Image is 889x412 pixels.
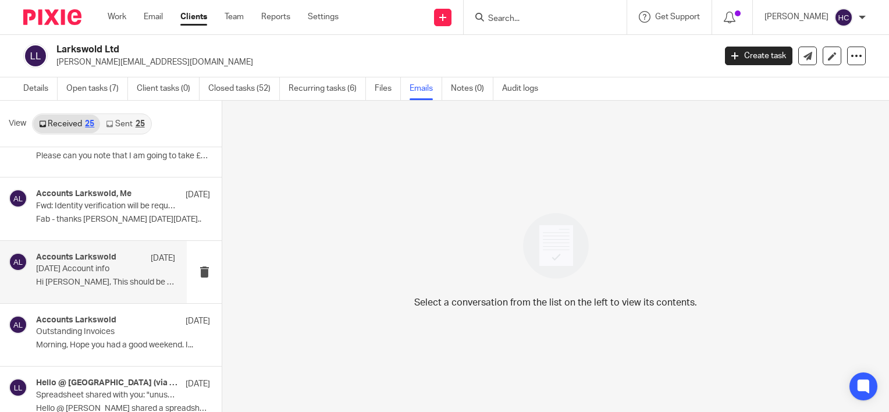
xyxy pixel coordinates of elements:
[655,13,700,21] span: Get Support
[56,56,707,68] p: [PERSON_NAME][EMAIL_ADDRESS][DOMAIN_NAME]
[414,296,697,310] p: Select a conversation from the list on the left to view its contents.
[834,8,853,27] img: svg%3E
[451,77,493,100] a: Notes (0)
[261,11,290,23] a: Reports
[36,201,175,211] p: Fwd: Identity verification will be required from [DATE]
[36,215,210,225] p: Fab - thanks [PERSON_NAME] [DATE][DATE]..
[225,11,244,23] a: Team
[33,115,100,133] a: Received25
[56,44,577,56] h2: Larkswold Ltd
[36,253,116,262] h4: Accounts Larkswold
[9,315,27,334] img: svg%3E
[137,77,200,100] a: Client tasks (0)
[36,151,210,161] p: Please can you note that I am going to take £53...
[36,264,147,274] p: [DATE] Account info
[9,378,27,397] img: svg%3E
[515,205,596,286] img: image
[23,44,48,68] img: svg%3E
[9,118,26,130] span: View
[144,11,163,23] a: Email
[725,47,792,65] a: Create task
[308,11,339,23] a: Settings
[23,77,58,100] a: Details
[100,115,150,133] a: Sent25
[85,120,94,128] div: 25
[764,11,828,23] p: [PERSON_NAME]
[180,11,207,23] a: Clients
[487,14,592,24] input: Search
[36,340,210,350] p: Morning, Hope you had a good weekend. I...
[186,378,210,390] p: [DATE]
[36,378,180,388] h4: Hello @ [GEOGRAPHIC_DATA] (via Google Sheets)
[289,77,366,100] a: Recurring tasks (6)
[186,315,210,327] p: [DATE]
[186,189,210,201] p: [DATE]
[36,390,175,400] p: Spreadsheet shared with you: "unused gift cards [DATE]-aug"
[375,77,401,100] a: Files
[36,315,116,325] h4: Accounts Larkswold
[208,77,280,100] a: Closed tasks (52)
[410,77,442,100] a: Emails
[108,11,126,23] a: Work
[9,189,27,208] img: svg%3E
[9,253,27,271] img: svg%3E
[36,189,131,199] h4: Accounts Larkswold, Me
[36,327,175,337] p: Outstanding Invoices
[136,120,145,128] div: 25
[36,278,175,287] p: Hi [PERSON_NAME], This should be everything you need. ...
[502,77,547,100] a: Audit logs
[23,9,81,25] img: Pixie
[151,253,175,264] p: [DATE]
[66,77,128,100] a: Open tasks (7)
